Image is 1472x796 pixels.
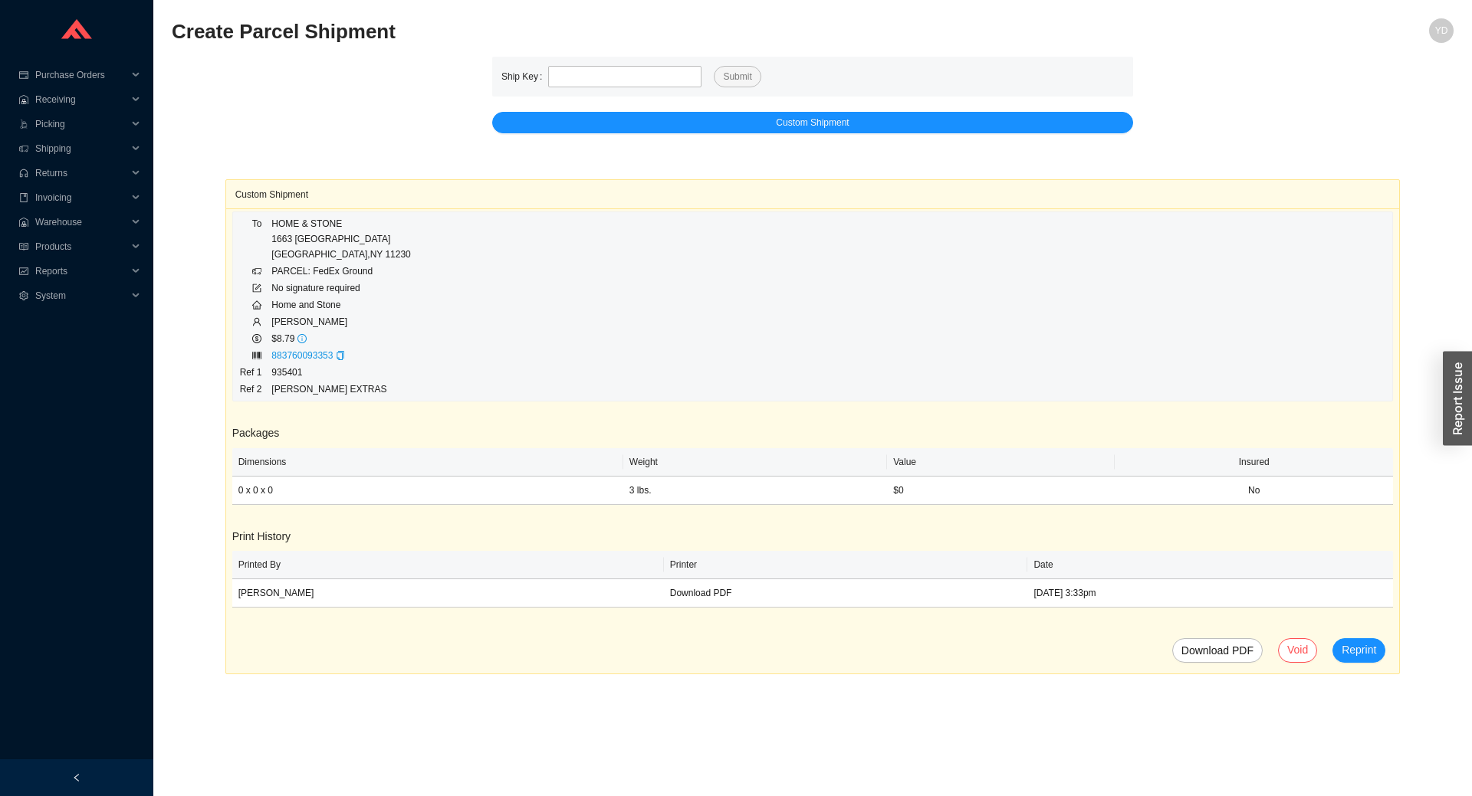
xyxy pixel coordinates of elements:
[18,70,29,80] span: credit-card
[239,364,271,381] td: Ref 1
[35,161,127,185] span: Returns
[232,528,1394,545] h3: Print History
[35,283,127,308] span: System
[1435,18,1448,43] span: YD
[35,87,127,112] span: Receiving
[239,215,271,263] td: To
[623,448,887,477] th: Weight
[252,334,261,343] span: dollar
[35,210,127,234] span: Warehouse
[714,66,761,87] button: Submit
[623,477,887,505] td: 3 lbs.
[35,63,127,87] span: Purchase Orders
[271,381,411,398] td: [PERSON_NAME] EXTRAS
[18,242,29,251] span: read
[252,351,261,360] span: barcode
[18,291,29,300] span: setting
[271,350,333,361] a: 883760093353
[239,381,271,398] td: Ref 2
[887,448,1115,477] th: Value
[271,280,411,296] td: No signature required
[271,296,411,313] td: Home and Stone
[1181,639,1253,662] span: Download PDF
[492,112,1133,133] button: Custom Shipment
[235,180,1391,208] div: Custom Shipment
[1027,551,1393,579] th: Date
[271,216,410,262] div: HOME & STONE 1663 [GEOGRAPHIC_DATA] [GEOGRAPHIC_DATA] , NY 11230
[252,317,261,326] span: user
[271,313,411,330] td: [PERSON_NAME]
[336,348,345,363] div: Copy
[297,334,307,343] span: info-circle
[664,551,1028,579] th: Printer
[35,234,127,259] span: Products
[35,136,127,161] span: Shipping
[232,551,664,579] th: Printed By
[72,773,81,782] span: left
[776,115,849,130] span: Custom Shipment
[664,579,1028,608] td: Download PDF
[18,169,29,178] span: customer-service
[172,18,1133,45] h2: Create Parcel Shipment
[1115,448,1393,477] th: Insured
[252,300,261,310] span: home
[18,267,29,276] span: fund
[271,263,411,280] td: PARCEL: FedEx Ground
[1172,638,1263,663] a: Download PDF
[501,66,548,87] label: Ship Key
[35,185,127,210] span: Invoicing
[1342,641,1376,659] span: Reprint
[232,579,664,608] td: [PERSON_NAME]
[1027,579,1393,608] td: [DATE] 3:33pm
[232,424,1394,442] h3: Packages
[1278,638,1317,663] button: Void
[1115,477,1393,505] td: No
[271,364,411,381] td: 935401
[887,477,1115,505] td: $0
[18,193,29,202] span: book
[1287,641,1308,659] span: Void
[271,330,411,347] td: $8.79
[336,351,345,360] span: copy
[232,477,623,505] td: 0 x 0 x 0
[232,448,623,477] th: Dimensions
[252,283,261,293] span: form
[1332,638,1385,663] button: Reprint
[35,259,127,283] span: Reports
[35,112,127,136] span: Picking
